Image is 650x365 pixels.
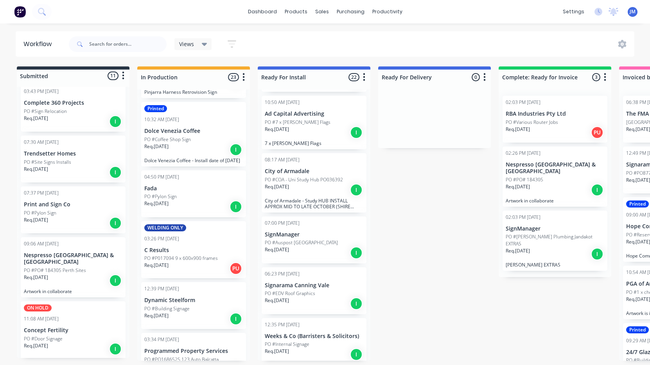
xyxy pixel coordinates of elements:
p: Concept Fertility [24,327,122,334]
p: PO #7 x [PERSON_NAME] Flags [265,119,330,126]
div: products [281,6,311,18]
input: Search for orders... [89,36,167,52]
p: PO #PO1686525 123 Auto Balcatta [144,356,219,363]
div: I [109,217,122,229]
p: Fada [144,185,243,192]
div: PU [230,262,242,275]
p: [PERSON_NAME] EXTRAS [506,262,604,268]
p: PO #Auspost [GEOGRAPHIC_DATA] [265,239,338,246]
div: 09:06 AM [DATE] [24,240,59,247]
p: Artwork in collaborate [24,288,122,294]
p: Artwork in collaborate [506,198,604,204]
p: Signarama Canning Vale [265,282,363,289]
p: Concept Fertility CURRENTLY ON HOLD [24,357,122,363]
div: settings [559,6,588,18]
div: purchasing [333,6,368,18]
p: Complete 360 Projects [24,100,122,106]
p: PO #Pylon Sign [24,209,56,216]
div: Printed [144,105,167,112]
div: 02:03 PM [DATE]RBA Industries Pty LtdPO #Various Router JobsReq.[DATE]PU [503,96,607,143]
p: Req. [DATE] [144,262,169,269]
img: Factory [14,6,26,18]
p: Req. [DATE] [24,216,48,224]
div: I [591,248,603,260]
p: Req. [DATE] [144,200,169,207]
div: 04:50 PM [DATE] [144,174,179,181]
p: Print and Sign Co [24,201,122,208]
p: RBA Industries Pty Ltd [506,111,604,117]
p: PO #Internal Signage [265,341,309,348]
p: PO #P017094 9 x 600x900 frames [144,255,218,262]
div: Printed [626,200,649,208]
p: Req. [DATE] [144,312,169,319]
p: PO #[PERSON_NAME] Plumbing Jandakot EXTRAS [506,233,604,247]
div: Workflow [23,39,56,49]
div: 02:26 PM [DATE] [506,150,540,157]
p: PO #Coffee Shop Sign [144,136,191,143]
div: 07:00 PM [DATE]SignManagerPO #Auspost [GEOGRAPHIC_DATA]Req.[DATE]I [262,216,366,263]
p: PO #Sign Relocation [24,108,67,115]
p: Req. [DATE] [506,126,530,133]
div: WELDING ONLY03:26 PM [DATE]C ResultsPO #P017094 9 x 600x900 framesReq.[DATE]PU [141,221,246,279]
p: C Results [144,247,243,254]
p: Programmed Property Services [144,348,243,354]
div: 08:17 AM [DATE] [265,156,300,163]
div: 12:39 PM [DATE]Dynamic SteelformPO #Building SignageReq.[DATE]I [141,282,246,329]
p: Req. [DATE] [506,183,530,190]
p: SignManager [265,231,363,238]
div: 12:35 PM [DATE] [265,321,300,328]
p: PO #Building Signage [144,305,190,312]
p: PO #PO# 184305 Perth Sites [24,267,86,274]
div: 06:23 PM [DATE] [265,270,300,277]
div: 07:30 AM [DATE] [24,139,59,146]
div: 03:26 PM [DATE] [144,235,179,242]
div: I [230,143,242,156]
div: WELDING ONLY [144,224,186,231]
div: 12:39 PM [DATE] [144,285,179,292]
div: I [591,184,603,196]
div: 10:32 AM [DATE] [144,116,179,123]
div: Printed10:32 AM [DATE]Dolce Venezia CoffeePO #Coffee Shop SignReq.[DATE]IDolce Venezia Coffee - I... [141,102,246,166]
p: Req. [DATE] [265,297,289,304]
p: PO #Various Router Jobs [506,119,558,126]
div: 02:03 PM [DATE] [506,99,540,106]
p: Nespresso [GEOGRAPHIC_DATA] & [GEOGRAPHIC_DATA] [506,161,604,175]
span: Views [179,40,194,48]
div: I [109,166,122,179]
div: 07:37 PM [DATE]Print and Sign CoPO #Pylon SignReq.[DATE]I [21,186,126,233]
div: 02:26 PM [DATE]Nespresso [GEOGRAPHIC_DATA] & [GEOGRAPHIC_DATA]PO #PO# 184305Req.[DATE]IArtwork in... [503,147,607,207]
div: 10:50 AM [DATE]Ad Capital AdvertisingPO #7 x [PERSON_NAME] FlagsReq.[DATE]I7 x [PERSON_NAME] Flags [262,96,366,149]
p: PO #Door Signage [24,335,63,342]
p: PO #COA - Uni Study Hub PO036392 [265,176,343,183]
span: JM [630,8,636,15]
div: 02:03 PM [DATE] [506,214,540,221]
p: Req. [DATE] [24,115,48,122]
p: City of Armadale - Study HUB INSTALL APPROX MID TO LATE OCTOBER (SHIRE DELAYS) CAM TO UPDATE [265,198,363,209]
p: Dynamic Steelform [144,297,243,304]
p: Req. [DATE] [265,126,289,133]
div: I [109,343,122,355]
p: City of Armadale [265,168,363,175]
p: PO #Site Signs Installs [24,159,71,166]
div: I [350,348,363,361]
div: I [230,200,242,213]
div: 07:37 PM [DATE] [24,190,59,197]
p: PO #PO# 184305 [506,176,543,183]
div: 03:34 PM [DATE] [144,336,179,343]
div: I [109,115,122,128]
div: 04:50 PM [DATE]FadaPO #Pylon SignReq.[DATE]I [141,170,246,217]
p: 7 x [PERSON_NAME] Flags [265,140,363,146]
div: 02:03 PM [DATE]SignManagerPO #[PERSON_NAME] Plumbing Jandakot EXTRASReq.[DATE]I[PERSON_NAME] EXTRAS [503,211,607,271]
div: I [350,297,363,310]
div: 08:17 AM [DATE]City of ArmadalePO #COA - Uni Study Hub PO036392Req.[DATE]ICity of Armadale - Stud... [262,153,366,213]
p: Req. [DATE] [24,274,48,281]
p: PO #EDV Roof Graphics [265,290,315,297]
div: ON HOLD [24,304,52,311]
p: Req. [DATE] [265,183,289,190]
div: 07:00 PM [DATE] [265,220,300,227]
p: SignManager [506,225,604,232]
div: 11:08 AM [DATE] [24,315,59,322]
p: Req. [DATE] [144,143,169,150]
div: Printed [626,326,649,333]
p: Ad Capital Advertising [265,111,363,117]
